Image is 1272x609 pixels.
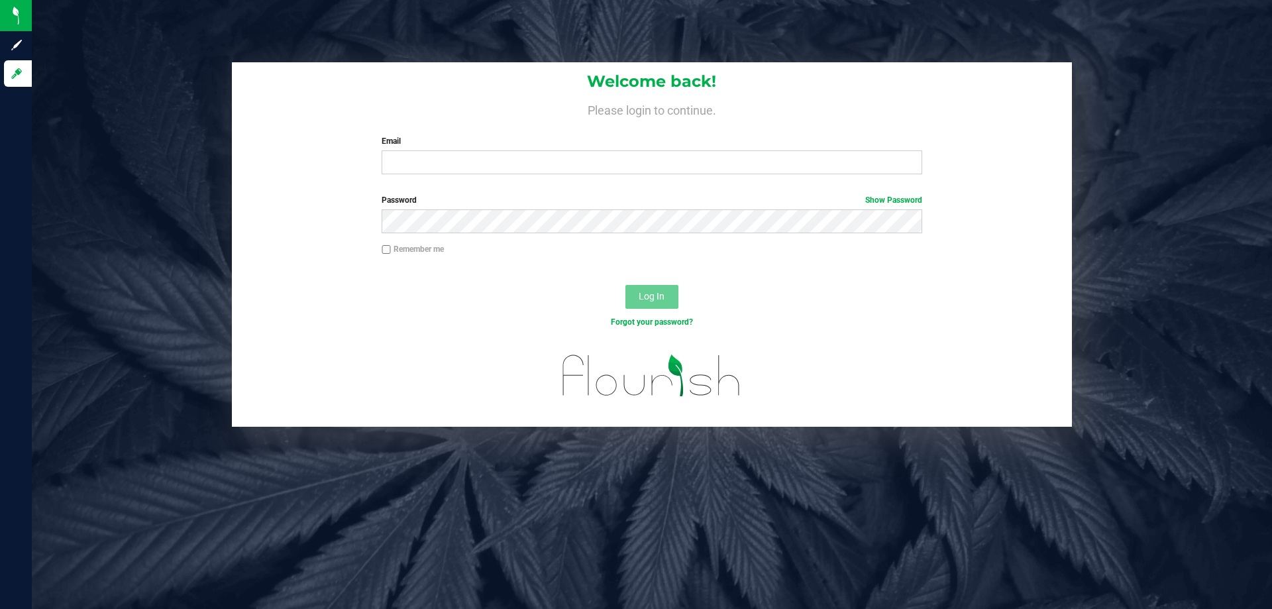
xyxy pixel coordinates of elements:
[382,135,922,147] label: Email
[611,317,693,327] a: Forgot your password?
[382,245,391,254] input: Remember me
[865,195,922,205] a: Show Password
[639,291,664,302] span: Log In
[547,342,757,410] img: flourish_logo.svg
[232,101,1072,117] h4: Please login to continue.
[382,243,444,255] label: Remember me
[10,38,23,52] inline-svg: Sign up
[232,73,1072,90] h1: Welcome back!
[382,195,417,205] span: Password
[10,67,23,80] inline-svg: Log in
[625,285,678,309] button: Log In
